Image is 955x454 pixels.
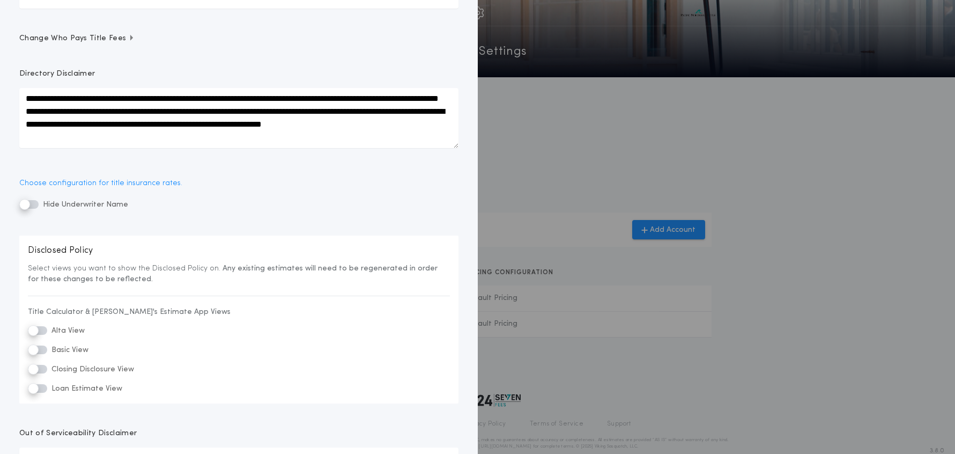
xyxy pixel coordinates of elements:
[41,201,128,209] span: Hide Underwriter Name
[28,308,231,316] b: Title Calculator & [PERSON_NAME]'s Estimate App Views
[49,327,85,335] span: Alta View
[49,385,122,393] span: Loan Estimate View
[19,428,137,439] p: Out of Serviceability Disclaimer
[49,346,88,354] span: Basic View
[19,33,458,44] button: Change Who Pays Title Fees
[19,33,135,44] span: Change Who Pays Title Fees
[28,244,450,257] h3: Disclosed Policy
[19,69,95,79] p: Directory Disclaimer
[28,263,450,285] p: Select views you want to show the Disclosed Policy on.
[19,88,458,148] textarea: Directory Disclaimer
[28,265,438,283] b: Any existing estimates will need to be regenerated in order for these changes to be reflected.
[19,177,458,189] p: Choose configuration for title insurance rates.
[49,365,134,374] span: Closing Disclosure View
